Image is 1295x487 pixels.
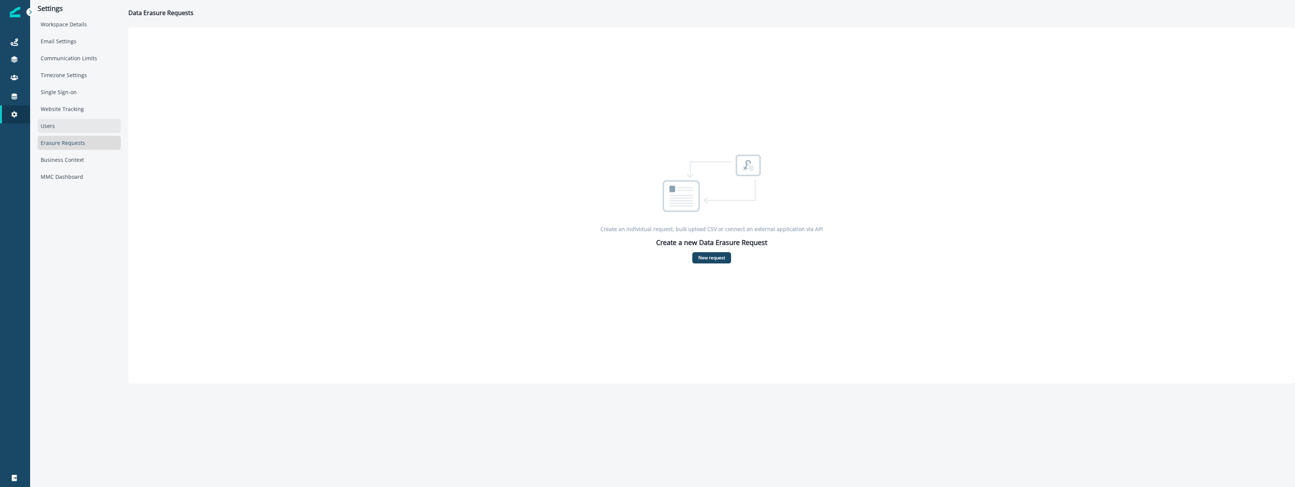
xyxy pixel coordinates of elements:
[651,148,773,221] img: erasure request
[38,85,121,99] div: Single Sign-on
[38,68,121,82] div: Timezone Settings
[38,136,121,150] div: Erasure Requests
[128,9,193,17] h1: Data Erasure Requests
[38,17,121,31] div: Workspace Details
[600,225,823,233] p: Create an individual request, bulk upload CSV or connect an external application via API
[38,102,121,116] div: Website Tracking
[656,237,767,248] p: Create a new Data Erasure Request
[38,153,121,167] div: Business Context
[38,119,121,133] div: Users
[698,255,725,260] p: New request
[692,252,731,263] button: New request
[38,5,121,13] p: Settings
[10,7,20,17] img: Inflection
[38,34,121,48] div: Email Settings
[38,170,121,184] div: MMC Dashboard
[38,51,121,65] div: Communication Limits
